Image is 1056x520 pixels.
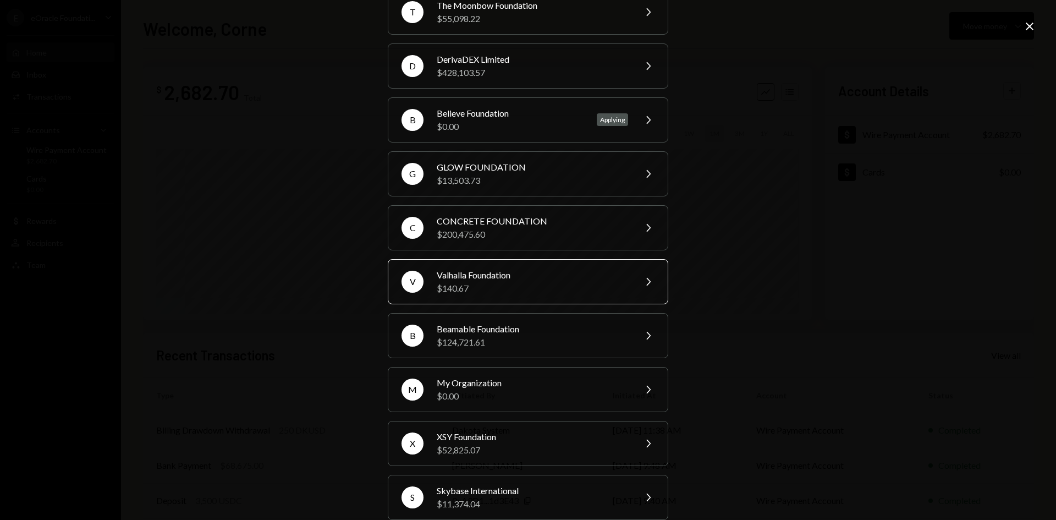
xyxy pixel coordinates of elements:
div: S [402,486,424,508]
div: Believe Foundation [437,107,584,120]
div: B [402,325,424,347]
button: BBelieve Foundation$0.00Applying [388,97,668,143]
div: My Organization [437,376,628,390]
div: G [402,163,424,185]
div: M [402,379,424,401]
div: Valhalla Foundation [437,269,628,282]
button: XXSY Foundation$52,825.07 [388,421,668,466]
div: $0.00 [437,120,584,133]
div: GLOW FOUNDATION [437,161,628,174]
button: GGLOW FOUNDATION$13,503.73 [388,151,668,196]
div: CONCRETE FOUNDATION [437,215,628,228]
div: $140.67 [437,282,628,295]
div: $52,825.07 [437,444,628,457]
div: C [402,217,424,239]
div: Beamable Foundation [437,322,628,336]
div: $428,103.57 [437,66,628,79]
div: $55,098.22 [437,12,628,25]
button: BBeamable Foundation$124,721.61 [388,313,668,358]
div: $0.00 [437,390,628,403]
button: CCONCRETE FOUNDATION$200,475.60 [388,205,668,250]
button: SSkybase International$11,374.04 [388,475,668,520]
button: MMy Organization$0.00 [388,367,668,412]
div: $13,503.73 [437,174,628,187]
div: $200,475.60 [437,228,628,241]
div: Applying [597,113,628,126]
div: T [402,1,424,23]
div: DerivaDEX Limited [437,53,628,66]
div: B [402,109,424,131]
div: $11,374.04 [437,497,628,511]
div: Skybase International [437,484,628,497]
div: D [402,55,424,77]
div: V [402,271,424,293]
button: VValhalla Foundation$140.67 [388,259,668,304]
div: $124,721.61 [437,336,628,349]
div: X [402,433,424,455]
button: DDerivaDEX Limited$428,103.57 [388,43,668,89]
div: XSY Foundation [437,430,628,444]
